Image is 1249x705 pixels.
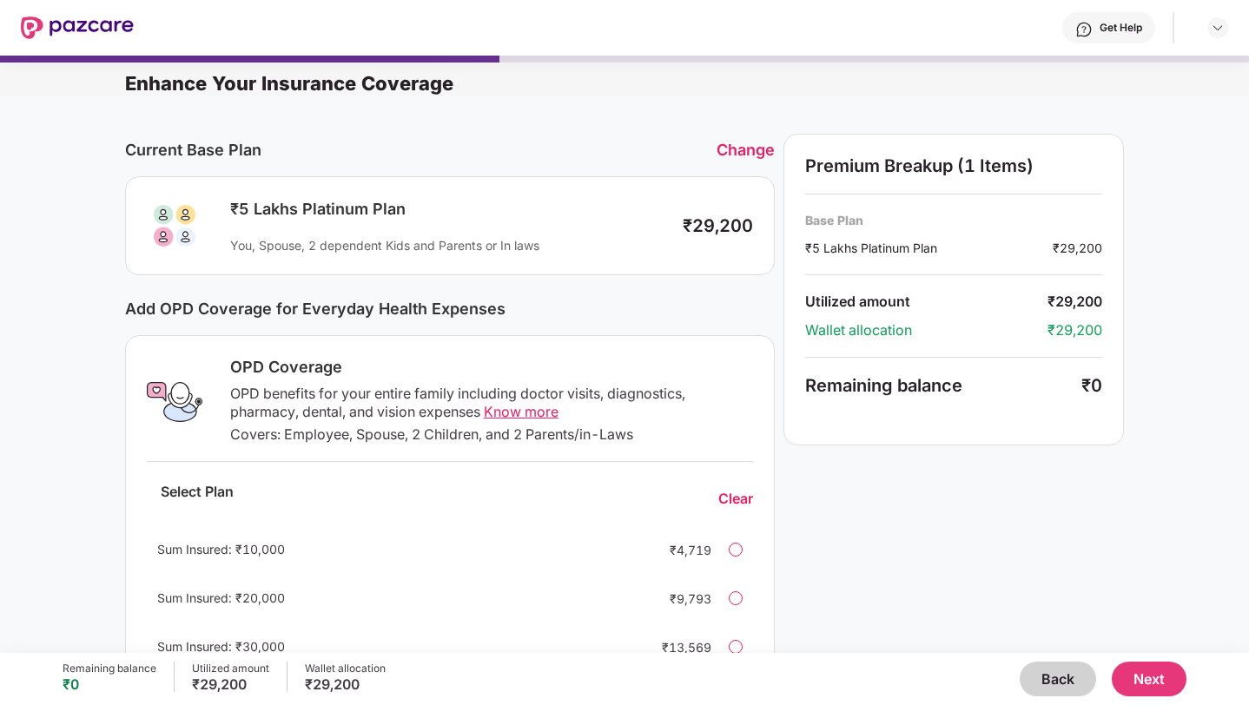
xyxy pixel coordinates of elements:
[1020,662,1096,696] button: Back
[642,638,711,656] div: ₹13,569
[1053,239,1102,257] div: ₹29,200
[1047,321,1102,339] div: ₹29,200
[1211,21,1225,35] img: svg+xml;base64,PHN2ZyBpZD0iRHJvcGRvd24tMzJ4MzIiIHhtbG5zPSJodHRwOi8vd3d3LnczLm9yZy8yMDAwL3N2ZyIgd2...
[21,16,134,39] img: New Pazcare Logo
[1100,21,1142,35] div: Get Help
[230,237,665,254] div: You, Spouse, 2 dependent Kids and Parents or In laws
[1081,375,1102,396] div: ₹0
[157,639,285,654] span: Sum Insured: ₹30,000
[805,321,1047,339] div: Wallet allocation
[125,300,775,318] div: Add OPD Coverage for Everyday Health Expenses
[230,357,753,378] div: OPD Coverage
[230,385,753,421] div: OPD benefits for your entire family including doctor visits, diagnostics, pharmacy, dental, and v...
[63,675,156,693] div: ₹0
[125,141,717,159] div: Current Base Plan
[63,662,156,675] div: Remaining balance
[718,490,753,508] div: Clear
[157,542,285,557] span: Sum Insured: ₹10,000
[157,590,285,605] span: Sum Insured: ₹20,000
[147,483,248,515] div: Select Plan
[642,541,711,559] div: ₹4,719
[717,141,775,159] div: Change
[1075,21,1093,38] img: svg+xml;base64,PHN2ZyBpZD0iSGVscC0zMngzMiIgeG1sbnM9Imh0dHA6Ly93d3cudzMub3JnLzIwMDAvc3ZnIiB3aWR0aD...
[805,375,1081,396] div: Remaining balance
[192,662,269,675] div: Utilized amount
[805,155,1102,176] div: Premium Breakup (1 Items)
[125,71,1249,96] div: Enhance Your Insurance Coverage
[1047,293,1102,311] div: ₹29,200
[192,675,269,693] div: ₹29,200
[805,293,1047,311] div: Utilized amount
[1112,662,1186,696] button: Next
[805,239,1053,257] div: ₹5 Lakhs Platinum Plan
[683,215,753,236] div: ₹29,200
[484,403,558,420] span: Know more
[230,199,665,220] div: ₹5 Lakhs Platinum Plan
[305,662,386,675] div: Wallet allocation
[805,212,1102,228] div: Base Plan
[305,675,386,693] div: ₹29,200
[147,198,202,254] img: svg+xml;base64,PHN2ZyB3aWR0aD0iODAiIGhlaWdodD0iODAiIHZpZXdCb3g9IjAgMCA4MCA4MCIgZmlsbD0ibm9uZSIgeG...
[147,374,202,430] img: OPD Coverage
[230,425,753,444] div: Covers: Employee, Spouse, 2 Children, and 2 Parents/in-Laws
[642,590,711,608] div: ₹9,793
